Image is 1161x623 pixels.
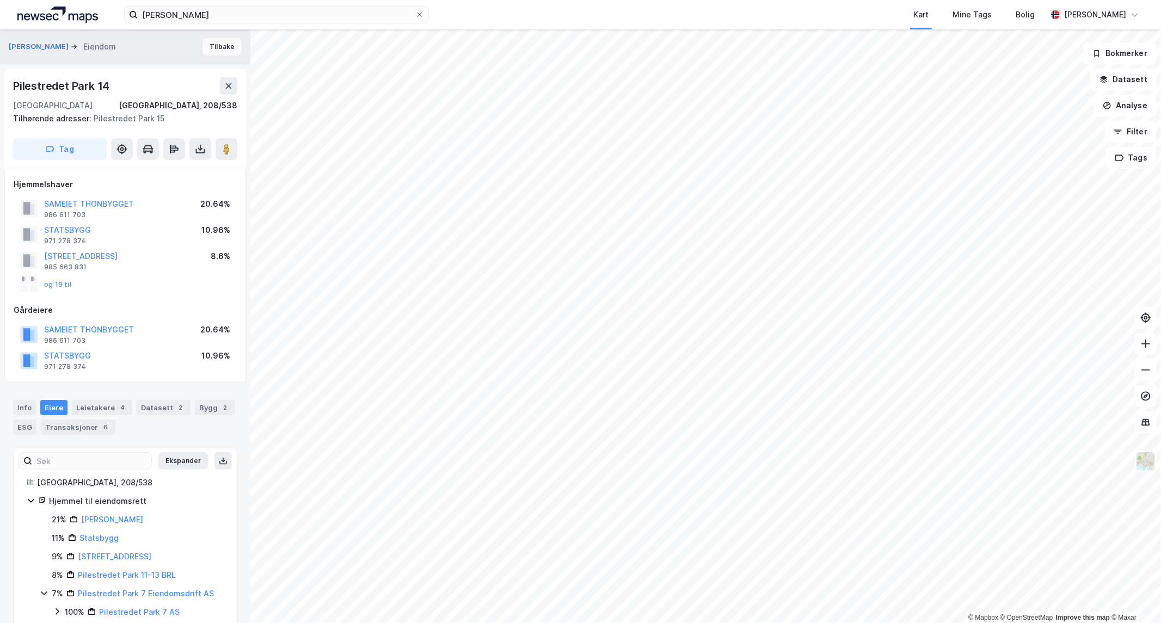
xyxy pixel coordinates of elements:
[81,515,143,524] a: [PERSON_NAME]
[200,198,230,211] div: 20.64%
[13,400,36,415] div: Info
[200,323,230,336] div: 20.64%
[100,422,111,433] div: 6
[83,40,116,53] div: Eiendom
[913,8,929,21] div: Kart
[44,362,86,371] div: 971 278 374
[65,606,84,619] div: 100%
[137,400,191,415] div: Datasett
[17,7,98,23] img: logo.a4113a55bc3d86da70a041830d287a7e.svg
[1016,8,1035,21] div: Bolig
[201,224,230,237] div: 10.96%
[195,400,235,415] div: Bygg
[13,138,107,160] button: Tag
[14,304,237,317] div: Gårdeiere
[44,263,87,272] div: 985 663 831
[1056,614,1110,621] a: Improve this map
[13,420,36,435] div: ESG
[175,402,186,413] div: 2
[1107,571,1161,623] iframe: Chat Widget
[158,452,208,470] button: Ekspander
[78,552,151,561] a: [STREET_ADDRESS]
[44,336,85,345] div: 986 611 703
[117,402,128,413] div: 4
[138,7,415,23] input: Søk på adresse, matrikkel, gårdeiere, leietakere eller personer
[52,569,63,582] div: 8%
[79,533,119,542] a: Statsbygg
[1106,147,1157,169] button: Tags
[202,38,242,55] button: Tilbake
[14,178,237,191] div: Hjemmelshaver
[968,614,998,621] a: Mapbox
[1083,42,1157,64] button: Bokmerker
[1094,95,1157,116] button: Analyse
[1104,121,1157,143] button: Filter
[99,607,180,616] a: Pilestredet Park 7 AS
[1107,571,1161,623] div: Kontrollprogram for chat
[211,250,230,263] div: 8.6%
[44,237,86,245] div: 971 278 374
[201,349,230,362] div: 10.96%
[78,589,214,598] a: Pilestredet Park 7 Eiendomsdrift AS
[41,420,115,435] div: Transaksjoner
[32,453,151,469] input: Søk
[13,114,94,123] span: Tilhørende adresser:
[953,8,992,21] div: Mine Tags
[1090,69,1157,90] button: Datasett
[52,550,63,563] div: 9%
[49,495,224,508] div: Hjemmel til eiendomsrett
[220,402,231,413] div: 2
[52,587,63,600] div: 7%
[78,570,176,579] a: Pilestredet Park 11-13 BRL
[9,41,71,52] button: [PERSON_NAME]
[52,532,65,545] div: 11%
[1135,451,1156,472] img: Z
[1000,614,1053,621] a: OpenStreetMap
[1064,8,1126,21] div: [PERSON_NAME]
[13,99,93,112] div: [GEOGRAPHIC_DATA]
[52,513,66,526] div: 21%
[13,112,229,125] div: Pilestredet Park 15
[40,400,67,415] div: Eiere
[37,476,224,489] div: [GEOGRAPHIC_DATA], 208/538
[119,99,237,112] div: [GEOGRAPHIC_DATA], 208/538
[44,211,85,219] div: 986 611 703
[72,400,132,415] div: Leietakere
[13,77,112,95] div: Pilestredet Park 14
